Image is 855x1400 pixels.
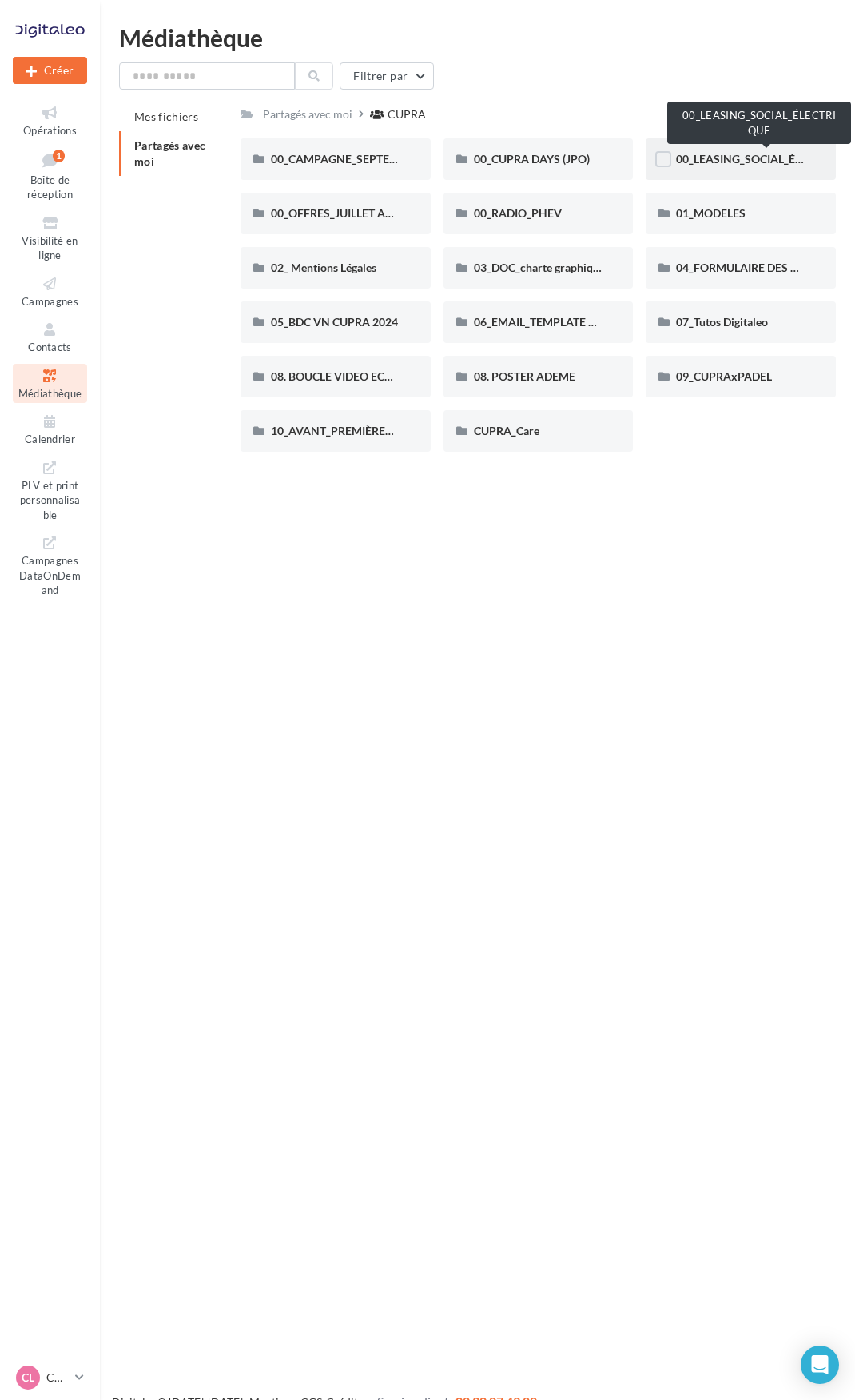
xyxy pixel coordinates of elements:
div: Nouvelle campagne [13,57,87,84]
div: 1 [53,150,65,162]
div: Partagés avec moi [263,106,352,122]
span: Partagés avec moi [134,138,206,168]
div: 00_LEASING_SOCIAL_ÉLECTRIQUE [667,102,851,144]
div: Médiathèque [119,26,836,50]
div: CUPRA [388,106,426,122]
span: Campagnes [22,295,78,308]
button: Filtrer par [340,62,434,90]
span: 01_MODELES [676,206,746,220]
p: CUPRA LRSY [46,1370,69,1386]
span: Mes fichiers [134,110,198,123]
span: Visibilité en ligne [22,234,78,262]
a: Médiathèque [13,364,87,403]
a: Contacts [13,317,87,357]
span: 10_AVANT_PREMIÈRES_CUPRA (VENTES PRIVEES) [271,424,532,437]
span: Campagnes DataOnDemand [19,551,81,596]
span: Calendrier [25,433,75,445]
a: Campagnes DataOnDemand [13,531,87,600]
span: CUPRA_Care [474,424,539,437]
span: 06_EMAIL_TEMPLATE HTML CUPRA [474,315,659,329]
span: 02_ Mentions Légales [271,261,376,274]
span: 00_CAMPAGNE_SEPTEMBRE [271,152,420,166]
button: Créer [13,57,87,84]
a: Visibilité en ligne [13,211,87,265]
a: Boîte de réception1 [13,146,87,205]
span: CL [22,1370,34,1386]
span: 07_Tutos Digitaleo [676,315,768,329]
span: Contacts [28,341,72,353]
span: 00_CUPRA DAYS (JPO) [474,152,590,166]
span: Opérations [23,124,77,137]
a: Calendrier [13,409,87,449]
a: Campagnes [13,272,87,311]
a: PLV et print personnalisable [13,456,87,525]
div: Open Intercom Messenger [801,1346,839,1384]
span: 00_RADIO_PHEV [474,206,562,220]
span: Boîte de réception [27,174,73,201]
span: 08. BOUCLE VIDEO ECRAN SHOWROOM [271,369,482,383]
span: 08. POSTER ADEME [474,369,575,383]
a: Opérations [13,101,87,140]
span: 00_LEASING_SOCIAL_ÉLECTRIQUE [676,152,854,166]
span: 09_CUPRAxPADEL [676,369,772,383]
span: 00_OFFRES_JUILLET AOÛT [271,206,408,220]
span: Médiathèque [18,387,82,400]
span: 05_BDC VN CUPRA 2024 [271,315,398,329]
span: PLV et print personnalisable [20,476,81,521]
span: 03_DOC_charte graphique et GUIDELINES [474,261,683,274]
a: CL CUPRA LRSY [13,1362,87,1393]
